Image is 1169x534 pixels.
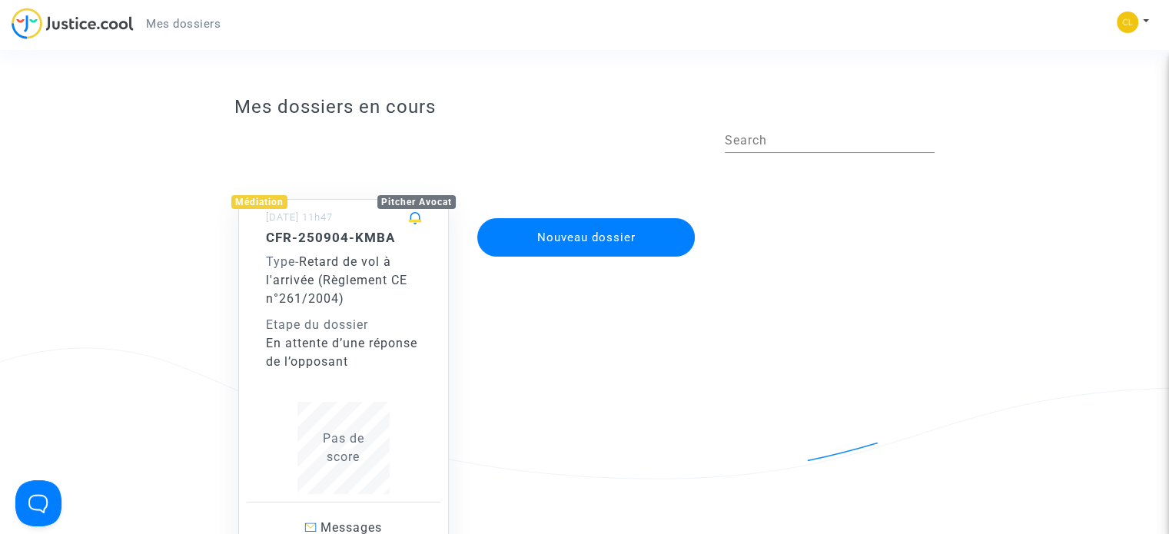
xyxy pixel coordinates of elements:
button: Nouveau dossier [477,218,696,257]
div: Pitcher Avocat [377,195,456,209]
img: 90cc0293ee345e8b5c2c2cf7a70d2bb7 [1117,12,1138,33]
span: - [266,254,299,269]
small: [DATE] 11h47 [266,211,333,223]
span: Mes dossiers [146,17,221,31]
h3: Mes dossiers en cours [234,96,935,118]
span: Type [266,254,295,269]
a: Mes dossiers [134,12,233,35]
div: Médiation [231,195,287,209]
a: Nouveau dossier [476,208,697,223]
img: jc-logo.svg [12,8,134,39]
span: Pas de score [323,431,364,464]
span: Retard de vol à l'arrivée (Règlement CE n°261/2004) [266,254,407,306]
h5: CFR-250904-KMBA [266,230,421,245]
div: Etape du dossier [266,316,421,334]
div: En attente d’une réponse de l’opposant [266,334,421,371]
iframe: Help Scout Beacon - Open [15,480,61,526]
